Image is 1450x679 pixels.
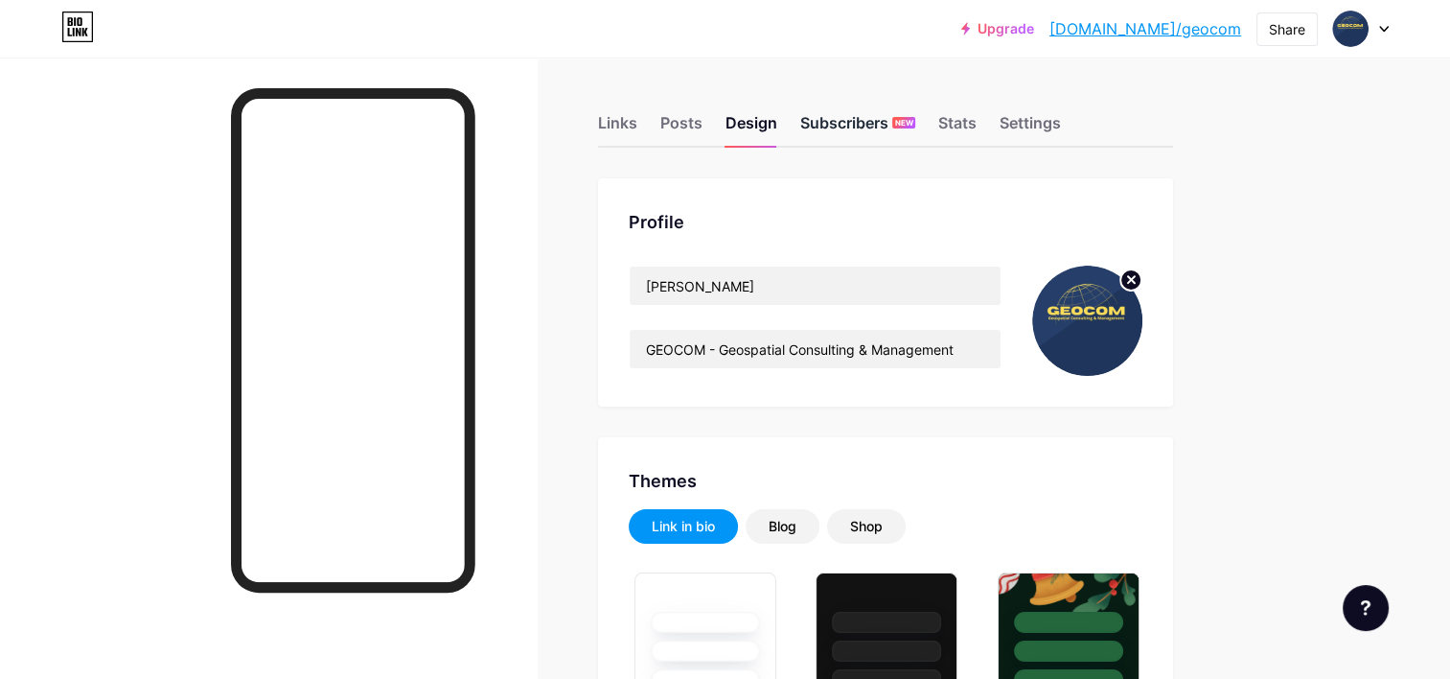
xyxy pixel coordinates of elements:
div: Links [598,111,637,146]
a: [DOMAIN_NAME]/geocom [1049,17,1241,40]
div: Posts [660,111,702,146]
div: Profile [629,209,1142,235]
div: Design [725,111,777,146]
a: Upgrade [961,21,1034,36]
div: Link in bio [652,517,715,536]
div: Share [1269,19,1305,39]
input: Bio [630,330,1001,368]
img: Roy Ruiz Vélez [1332,11,1369,47]
span: NEW [895,117,913,129]
input: Name [630,267,1001,305]
div: Themes [629,468,1142,494]
div: Blog [769,517,796,536]
div: Settings [1000,111,1061,146]
div: Shop [850,517,883,536]
img: Roy Ruiz Vélez [1032,266,1142,376]
div: Stats [938,111,977,146]
div: Subscribers [800,111,915,146]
